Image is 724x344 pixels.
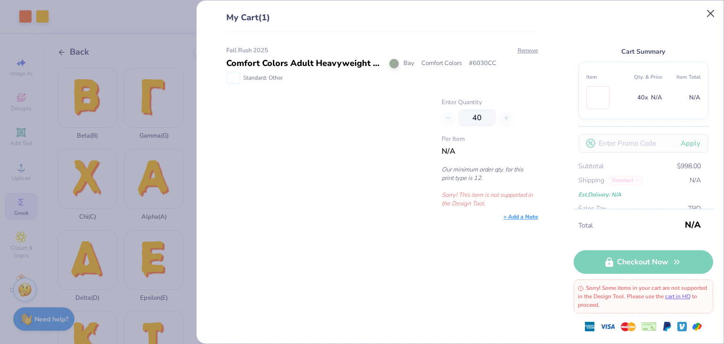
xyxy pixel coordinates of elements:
span: $998.00 [677,161,701,172]
img: cheque [642,322,657,331]
p: Sorry! This item is not supported in the Design Tool. [442,191,538,208]
span: Standard: Other [243,74,283,82]
span: N/A [689,92,700,103]
img: master-card [621,319,636,334]
span: TBD [688,204,701,214]
span: N/A [651,92,662,103]
div: Comfort Colors Adult Heavyweight RS Pocket T-Shirt [226,57,382,70]
span: Per Item [442,135,538,144]
div: + Add a Note [503,213,538,221]
img: Standard: Other [227,73,239,83]
th: Qty. & Price [624,70,662,84]
span: N/A [442,146,455,156]
img: visa [600,319,615,334]
button: Remove [517,46,538,55]
div: Sorry! Some items in your cart are not supported in the Design Tool. Please use the to proceed. [574,279,713,313]
span: N/A [690,175,701,186]
img: Venmo [677,322,687,331]
span: Comfort Colors [421,59,462,68]
img: express [585,322,594,331]
span: Shipping [578,175,604,186]
div: Est. Delivery: N/A [578,189,701,200]
img: GPay [692,322,702,331]
div: Cart Summary [578,46,708,57]
div: My Cart (1) [226,11,538,32]
span: N/A [685,216,701,233]
input: – – [459,109,495,126]
span: # 6030CC [469,59,496,68]
span: 40 x [637,92,648,103]
span: Sales Tax [578,204,606,214]
span: Total [578,221,682,231]
span: Subtotal [578,161,604,172]
th: Item [586,70,625,84]
input: Enter Promo Code [578,134,708,153]
a: cart in HQ [665,293,691,300]
th: Item Total [662,70,700,84]
label: Enter Quantity [442,98,538,107]
div: Fall Rush 2025 [226,46,538,56]
button: Close [702,5,720,23]
p: Our minimum order qty. for this print type is 12. [442,165,538,182]
img: Paypal [662,322,672,331]
span: Bay [403,59,414,68]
